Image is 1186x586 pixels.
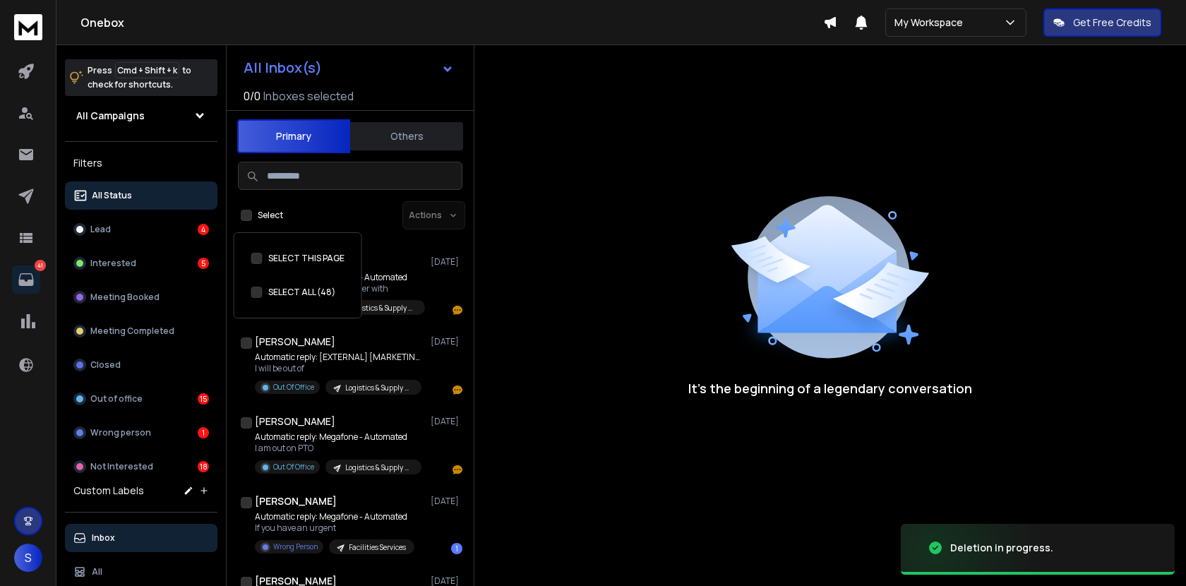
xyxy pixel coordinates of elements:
[65,102,217,130] button: All Campaigns
[273,542,318,552] p: Wrong Person
[894,16,969,30] p: My Workspace
[65,181,217,210] button: All Status
[65,351,217,379] button: Closed
[345,383,413,393] p: Logistics & Supply Chain
[65,283,217,311] button: Meeting Booked
[12,265,40,294] a: 41
[92,532,115,544] p: Inbox
[431,256,462,268] p: [DATE]
[268,253,345,264] label: SELECT THIS PAGE
[90,292,160,303] p: Meeting Booked
[255,494,337,508] h1: [PERSON_NAME]
[688,378,972,398] p: It’s the beginning of a legendary conversation
[263,88,354,104] h3: Inboxes selected
[115,62,179,78] span: Cmd + Shift + k
[255,335,335,349] h1: [PERSON_NAME]
[65,215,217,244] button: Lead4
[65,558,217,586] button: All
[255,431,421,443] p: Automatic reply: Megafone - Automated
[65,249,217,277] button: Interested5
[90,461,153,472] p: Not Interested
[90,258,136,269] p: Interested
[268,287,335,298] label: SELECT ALL (48)
[255,352,424,363] p: Automatic reply: [EXTERNAL] [MARKETING] Re:
[431,336,462,347] p: [DATE]
[90,359,121,371] p: Closed
[198,224,209,235] div: 4
[1043,8,1161,37] button: Get Free Credits
[90,224,111,235] p: Lead
[255,414,335,429] h1: [PERSON_NAME]
[237,119,350,153] button: Primary
[76,109,145,123] h1: All Campaigns
[14,14,42,40] img: logo
[80,14,823,31] h1: Onebox
[232,54,465,82] button: All Inbox(s)
[90,393,143,405] p: Out of office
[88,64,191,92] p: Press to check for shortcuts.
[73,484,144,498] h3: Custom Labels
[273,382,314,393] p: Out Of Office
[65,524,217,552] button: Inbox
[345,462,413,473] p: Logistics & Supply Chain
[198,393,209,405] div: 15
[950,541,1053,555] div: Deletion in progress.
[198,258,209,269] div: 5
[244,88,260,104] span: 0 / 0
[90,325,174,337] p: Meeting Completed
[65,419,217,447] button: Wrong person1
[35,260,46,271] p: 41
[273,462,314,472] p: Out Of Office
[1073,16,1151,30] p: Get Free Credits
[198,461,209,472] div: 18
[244,61,322,75] h1: All Inbox(s)
[90,427,151,438] p: Wrong person
[258,210,283,221] label: Select
[198,427,209,438] div: 1
[92,566,102,578] p: All
[451,543,462,554] div: 1
[65,153,217,173] h3: Filters
[255,511,414,522] p: Automatic reply: Megafone - Automated
[350,121,463,152] button: Others
[431,416,462,427] p: [DATE]
[255,522,414,534] p: If you have an urgent
[92,190,132,201] p: All Status
[431,496,462,507] p: [DATE]
[255,443,421,454] p: I am out on PTO
[349,303,417,313] p: Logistics & Supply Chain
[65,385,217,413] button: Out of office15
[14,544,42,572] button: S
[255,363,424,374] p: I will be out of
[65,453,217,481] button: Not Interested18
[349,542,406,553] p: Facilities Services
[65,317,217,345] button: Meeting Completed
